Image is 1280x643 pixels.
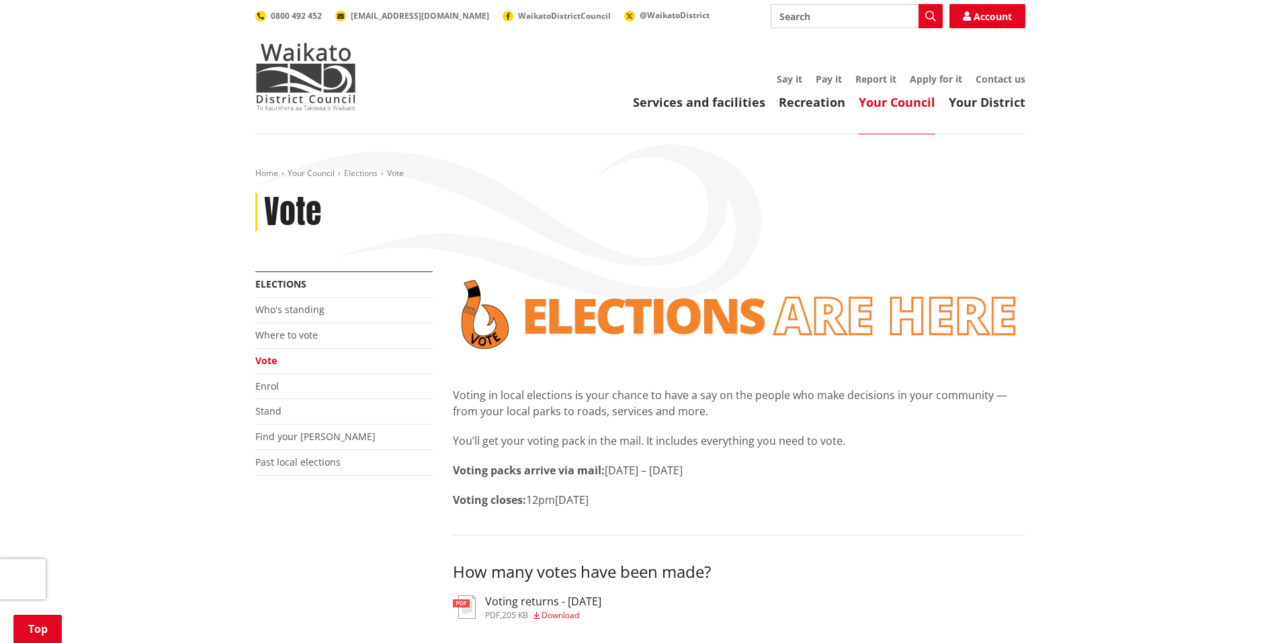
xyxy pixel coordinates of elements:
[526,492,589,507] span: 12pm[DATE]
[387,167,404,179] span: Vote
[777,73,802,85] a: Say it
[859,94,935,110] a: Your Council
[288,167,335,179] a: Your Council
[13,615,62,643] a: Top
[255,43,356,110] img: Waikato District Council - Te Kaunihera aa Takiwaa o Waikato
[255,456,341,468] a: Past local elections
[518,10,611,22] span: WaikatoDistrictCouncil
[453,562,1025,582] h3: How many votes have been made?
[816,73,842,85] a: Pay it
[542,609,579,621] span: Download
[344,167,378,179] a: Elections
[264,193,321,232] h1: Vote
[255,277,306,290] a: Elections
[453,462,1025,478] p: [DATE] – [DATE]
[949,94,1025,110] a: Your District
[910,73,962,85] a: Apply for it
[255,354,277,367] a: Vote
[351,10,489,22] span: [EMAIL_ADDRESS][DOMAIN_NAME]
[255,404,282,417] a: Stand
[255,168,1025,179] nav: breadcrumb
[855,73,896,85] a: Report it
[335,10,489,22] a: [EMAIL_ADDRESS][DOMAIN_NAME]
[485,611,601,619] div: ,
[949,4,1025,28] a: Account
[976,73,1025,85] a: Contact us
[624,9,710,21] a: @WaikatoDistrict
[453,463,605,478] strong: Voting packs arrive via mail:
[255,303,325,316] a: Who's standing
[453,433,1025,449] p: You’ll get your voting pack in the mail. It includes everything you need to vote.
[453,492,526,507] strong: Voting closes:
[485,609,500,621] span: pdf
[255,10,322,22] a: 0800 492 452
[453,387,1025,419] p: Voting in local elections is your chance to have a say on the people who make decisions in your c...
[255,329,318,341] a: Where to vote
[502,609,528,621] span: 205 KB
[640,9,710,21] span: @WaikatoDistrict
[503,10,611,22] a: WaikatoDistrictCouncil
[255,167,278,179] a: Home
[453,271,1025,357] img: Vote banner transparent
[633,94,765,110] a: Services and facilities
[255,430,376,443] a: Find your [PERSON_NAME]
[453,595,601,619] a: Voting returns - [DATE] pdf,205 KB Download
[255,380,279,392] a: Enrol
[779,94,845,110] a: Recreation
[485,595,601,608] h3: Voting returns - [DATE]
[771,4,943,28] input: Search input
[453,595,476,619] img: document-pdf.svg
[271,10,322,22] span: 0800 492 452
